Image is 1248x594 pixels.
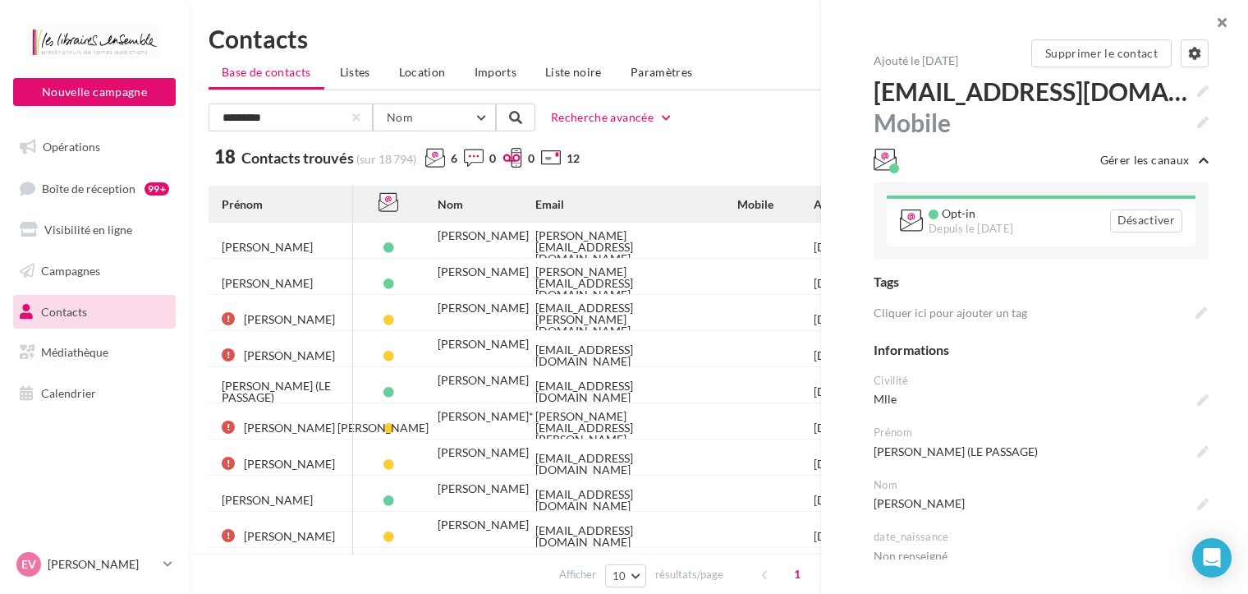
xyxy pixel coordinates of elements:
[222,380,339,403] div: [PERSON_NAME] (LE PASSAGE)
[44,223,132,237] span: Visibilité en ligne
[559,567,596,582] span: Afficher
[814,422,850,434] div: [DATE]
[10,376,179,411] a: Calendrier
[1110,210,1183,233] div: Désactiver
[222,278,313,289] div: [PERSON_NAME]
[535,525,711,548] div: [EMAIL_ADDRESS][DOMAIN_NAME]
[874,529,1209,545] div: date_naissance
[535,380,711,403] div: [EMAIL_ADDRESS][DOMAIN_NAME]
[42,181,135,195] span: Boîte de réception
[438,411,534,422] div: [PERSON_NAME]*
[399,65,446,79] span: Location
[356,152,416,166] span: (sur 18 794)
[814,278,850,289] div: [DATE]
[340,65,370,79] span: Listes
[209,26,1228,51] h1: Contacts
[874,477,1209,493] div: Nom
[214,148,236,166] span: 18
[41,264,100,278] span: Campagnes
[814,531,850,542] div: [DATE]
[1100,152,1190,168] span: Gérer les canaux
[814,242,850,253] div: [DATE]
[222,197,263,211] span: Prénom
[438,519,529,531] div: [PERSON_NAME]
[451,150,457,167] span: 6
[545,65,602,79] span: Liste noire
[438,447,529,458] div: [PERSON_NAME]
[535,197,564,211] span: Email
[567,150,580,167] span: 12
[438,230,529,242] div: [PERSON_NAME]
[244,314,335,325] div: [PERSON_NAME]
[48,556,157,573] p: [PERSON_NAME]
[244,350,335,361] div: [PERSON_NAME]
[874,545,1209,568] span: Non renseigné
[222,495,313,506] div: [PERSON_NAME]
[814,350,850,361] div: [DATE]
[535,266,711,301] div: [PERSON_NAME][EMAIL_ADDRESS][DOMAIN_NAME]
[535,411,711,445] span: [PERSON_NAME][EMAIL_ADDRESS][PERSON_NAME]....
[438,375,529,386] div: [PERSON_NAME]
[814,314,850,325] div: [DATE]
[631,65,693,79] span: Paramètres
[535,489,711,512] div: [EMAIL_ADDRESS][DOMAIN_NAME]
[10,254,179,288] a: Campagnes
[874,440,1209,463] span: [PERSON_NAME] (LE PASSAGE)
[438,197,463,211] span: Nom
[535,453,711,476] div: [EMAIL_ADDRESS][DOMAIN_NAME]
[244,422,429,434] div: [PERSON_NAME] [PERSON_NAME]
[929,222,1013,237] div: Depuis le [DATE]
[438,483,529,495] div: [PERSON_NAME]
[814,458,850,470] div: [DATE]
[784,561,810,587] span: 1
[41,386,96,400] span: Calendrier
[874,53,958,67] span: Ajouté le [DATE]
[10,335,179,370] a: Médiathèque
[814,495,850,506] div: [DATE]
[929,205,1013,237] div: Opt-in
[874,373,1209,389] div: Civilité
[145,182,169,196] div: 99+
[535,302,711,337] div: [EMAIL_ADDRESS][PERSON_NAME][DOMAIN_NAME]
[41,304,87,318] span: Contacts
[438,266,529,278] div: [PERSON_NAME]
[10,130,179,164] a: Opérations
[814,197,860,211] span: Ajouté le
[43,140,100,154] span: Opérations
[874,76,1209,107] span: [EMAIL_ADDRESS][DOMAIN_NAME]
[387,110,413,124] span: Nom
[605,564,647,587] button: 10
[874,305,1189,321] p: Cliquer ici pour ajouter un tag
[489,150,496,167] span: 0
[10,295,179,329] a: Contacts
[874,492,1209,515] span: [PERSON_NAME]
[13,78,176,106] button: Nouvelle campagne
[874,388,1209,411] span: Mlle
[814,386,850,398] div: [DATE]
[528,150,535,167] span: 0
[1192,538,1232,578] div: Open Intercom Messenger
[10,213,179,247] a: Visibilité en ligne
[241,149,354,167] span: Contacts trouvés
[816,561,842,587] span: 2
[373,104,496,131] button: Nom
[21,556,36,573] span: EV
[222,242,313,253] div: [PERSON_NAME]
[244,531,335,542] div: [PERSON_NAME]
[1031,39,1172,67] button: Supprimer le contact
[613,569,626,582] span: 10
[535,230,711,265] div: [PERSON_NAME][EMAIL_ADDRESS][DOMAIN_NAME]
[475,65,516,79] span: Imports
[874,341,1209,360] div: Informations
[10,171,179,206] a: Boîte de réception99+
[737,197,773,211] span: Mobile
[874,273,1209,292] div: Tags
[13,549,176,580] a: EV [PERSON_NAME]
[655,567,723,582] span: résultats/page
[535,344,711,367] div: [EMAIL_ADDRESS][DOMAIN_NAME]
[438,338,529,350] div: [PERSON_NAME]
[244,458,335,470] div: [PERSON_NAME]
[874,425,1209,440] div: Prénom
[544,108,680,127] button: Recherche avancée
[874,107,1209,138] span: Mobile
